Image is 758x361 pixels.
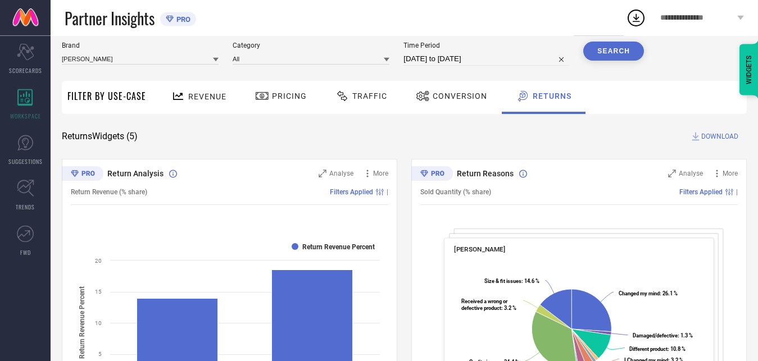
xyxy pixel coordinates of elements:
span: Sold Quantity (% share) [420,188,491,196]
span: Brand [62,42,219,49]
span: [PERSON_NAME] [454,245,505,253]
span: More [373,170,388,177]
text: 20 [95,258,102,264]
text: : 26.1 % [619,290,678,296]
span: PRO [174,15,190,24]
tspan: Received a wrong or defective product [461,298,508,311]
text: : 14.6 % [484,278,539,284]
text: : 3.2 % [461,298,516,311]
span: | [387,188,388,196]
svg: Zoom [319,170,326,177]
span: Pricing [272,92,307,100]
tspan: Damaged/defective [633,332,678,339]
span: Returns [533,92,571,100]
tspan: Different product [629,346,668,352]
span: Conversion [433,92,487,100]
text: 10 [95,320,102,326]
span: Filters Applied [679,188,723,196]
span: Category [233,42,389,49]
span: Time Period [403,42,569,49]
tspan: Size & fit issues [484,278,521,284]
span: DOWNLOAD [701,131,738,142]
span: Filters Applied [330,188,373,196]
span: Traffic [352,92,387,100]
tspan: Changed my mind [619,290,660,296]
text: 5 [98,351,102,357]
span: Analyse [329,170,353,177]
span: Returns Widgets ( 5 ) [62,131,138,142]
span: | [736,188,738,196]
button: Search [583,42,644,61]
span: FWD [20,248,31,257]
div: Premium [62,166,103,183]
span: SUGGESTIONS [8,157,43,166]
span: Partner Insights [65,7,155,30]
span: Return Revenue (% share) [71,188,147,196]
span: Return Reasons [457,169,514,178]
span: Return Analysis [107,169,164,178]
div: Premium [411,166,453,183]
span: Analyse [679,170,703,177]
text: : 1.3 % [633,332,693,339]
div: Open download list [626,8,646,28]
text: 15 [95,289,102,295]
span: Revenue [188,92,226,101]
svg: Zoom [668,170,676,177]
span: Filter By Use-Case [67,89,146,103]
span: TRENDS [16,203,35,211]
tspan: Return Revenue Percent [78,287,86,359]
span: SCORECARDS [9,66,42,75]
span: WORKSPACE [10,112,41,120]
text: : 10.8 % [629,346,686,352]
text: Return Revenue Percent [302,243,375,251]
span: More [723,170,738,177]
input: Select time period [403,52,569,66]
